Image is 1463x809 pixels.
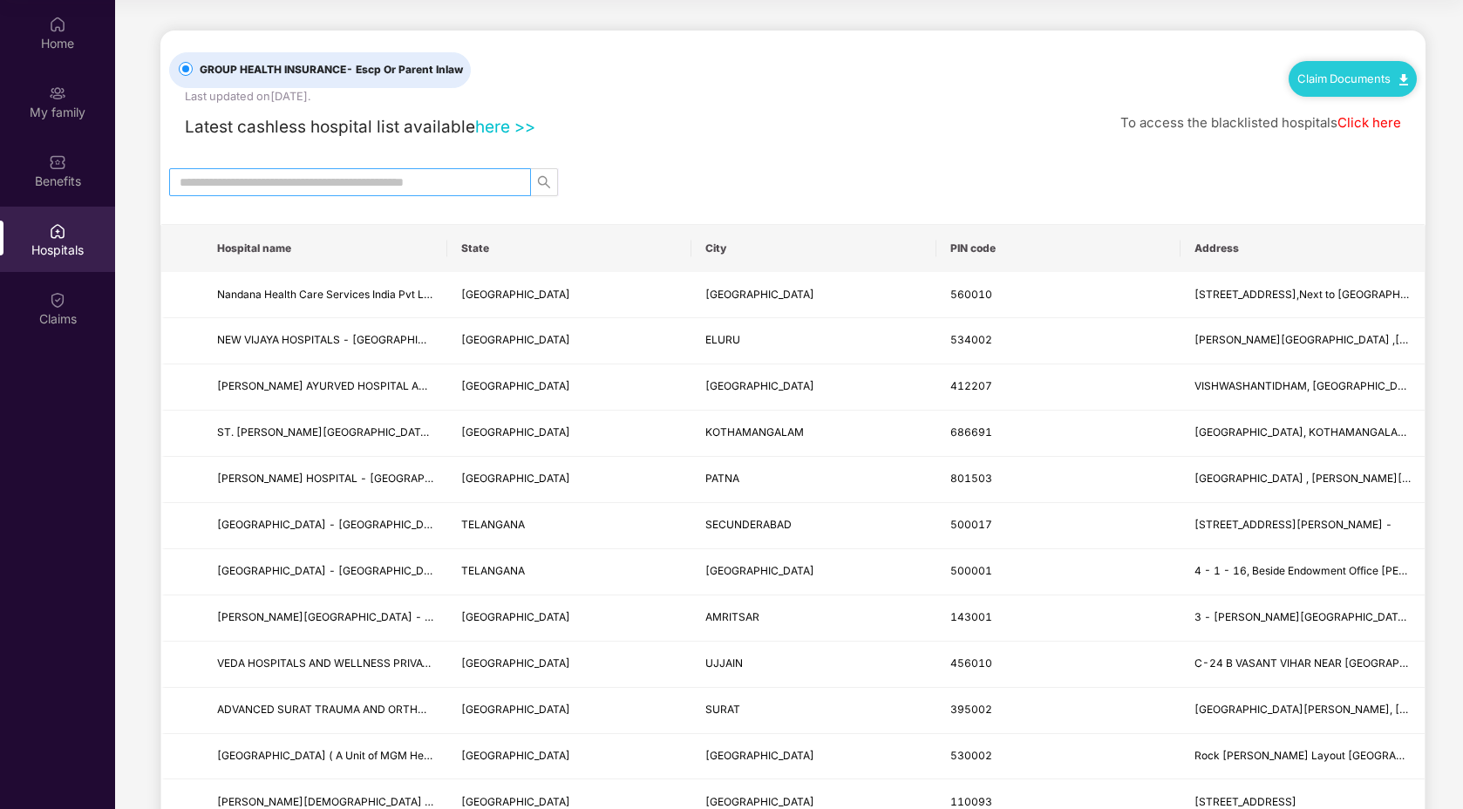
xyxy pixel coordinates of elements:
[193,62,470,78] span: GROUP HEALTH INSURANCE
[461,379,570,392] span: [GEOGRAPHIC_DATA]
[447,225,691,272] th: State
[1194,795,1296,808] span: [STREET_ADDRESS]
[346,63,463,76] span: - Escp Or Parent Inlaw
[1194,379,1424,392] span: VISHWASHANTIDHAM, [GEOGRAPHIC_DATA],
[203,642,447,688] td: VEDA HOSPITALS AND WELLNESS PRIVATE LIMITED - UJJAIN
[691,318,936,364] td: ELURU
[447,318,691,364] td: ANDHRA PRADESH
[691,549,936,595] td: HYDERABAD
[447,503,691,549] td: TELANGANA
[461,610,570,623] span: [GEOGRAPHIC_DATA]
[530,168,558,196] button: search
[705,472,739,485] span: PATNA
[203,318,447,364] td: NEW VIJAYA HOSPITALS - ELURU
[1181,688,1425,734] td: Beside Kshetrapal Temple, Rajashri Hall Road,Majura Gate, Ring Road,
[950,425,992,438] span: 686691
[1337,114,1401,131] a: Click here
[1297,71,1408,85] a: Claim Documents
[461,288,570,301] span: [GEOGRAPHIC_DATA]
[691,225,936,272] th: City
[1181,642,1425,688] td: C-24 B VASANT VIHAR NEAR LALGATE NANAKHEDA
[691,595,936,642] td: AMRITSAR
[217,703,771,716] span: ADVANCED SURAT TRAUMA AND ORTHOPAEDIC SURGERY HOSPITAL (OPC) PVT LTD - [GEOGRAPHIC_DATA]
[203,734,447,780] td: MGM SEVENHILLS HOSPITAL ( A Unit of MGM Health Care Pvt Ltd)
[217,425,553,438] span: ST. [PERSON_NAME][GEOGRAPHIC_DATA] - [GEOGRAPHIC_DATA]
[1181,318,1425,364] td: Vijaya Bhaskara Reddy Eye Hospital ,D.No: 23A-5-9 (42579), MAGANTIVARI STREET BEHIND PARK STREET,...
[1181,503,1425,549] td: 10-5-682/2, Sai Ranga Towers, Tukaram Gate, Lallaguda -
[475,117,535,137] a: here >>
[203,272,447,318] td: Nandana Health Care Services India Pvt Ltd Unit: Kaade Hospital - Bengaluru
[950,518,992,531] span: 500017
[705,425,804,438] span: KOTHAMANGALAM
[950,333,992,346] span: 534002
[447,364,691,411] td: MAHARASHTRA
[1181,734,1425,780] td: Rock Dale Layout Waltair Main Road, Ram Nagar
[1181,457,1425,503] td: APARNA BANK COLONY , RAMJAIPAL ROAD , BAILY ROAD PATNA , BIHAR
[447,595,691,642] td: PUNJAB
[217,518,447,531] span: [GEOGRAPHIC_DATA] - [GEOGRAPHIC_DATA]
[461,425,570,438] span: [GEOGRAPHIC_DATA]
[1181,272,1425,318] td: # 320/C,321A, 1st Stage, 2nd Phase, WOC Road,Next to UCO Bank Manjunathanagar, Bengaluru,
[705,749,814,762] span: [GEOGRAPHIC_DATA]
[217,656,601,670] span: VEDA HOSPITALS AND WELLNESS PRIVATE LIMITED - [GEOGRAPHIC_DATA]
[49,222,66,240] img: svg+xml;base64,PHN2ZyBpZD0iSG9zcGl0YWxzIiB4bWxucz0iaHR0cDovL3d3dy53My5vcmcvMjAwMC9zdmciIHdpZHRoPS...
[447,549,691,595] td: TELANGANA
[203,411,447,457] td: ST. JOSEPHS HOSPITAL - KOTHAMANGALAM
[950,749,992,762] span: 530002
[461,472,570,485] span: [GEOGRAPHIC_DATA]
[691,503,936,549] td: SECUNDERABAD
[705,333,740,346] span: ELURU
[217,379,871,392] span: [PERSON_NAME] AYURVED HOSPITAL AND RESEARCH CENTRE (BHARTIYA SANSKRITI DARSHAN TRUST) - [GEOGRAPH...
[705,288,814,301] span: [GEOGRAPHIC_DATA]
[447,688,691,734] td: GUJARAT
[203,225,447,272] th: Hospital name
[691,411,936,457] td: KOTHAMANGALAM
[1181,411,1425,457] td: DHARMAGIRI, KOTHAMANGALAM P.O, HIGHRANGE JUNCTION, OPPOSITE CATHEDRAL CHURCH,
[217,241,433,255] span: Hospital name
[217,472,479,485] span: [PERSON_NAME] HOSPITAL - [GEOGRAPHIC_DATA]
[1181,549,1425,595] td: 4 - 1 - 16, Beside Endowment Office Tilak Road, Abids
[447,642,691,688] td: MADHYA PRADESH
[705,379,814,392] span: [GEOGRAPHIC_DATA]
[447,734,691,780] td: ANDHRA PRADESH
[705,703,740,716] span: SURAT
[461,703,570,716] span: [GEOGRAPHIC_DATA]
[691,734,936,780] td: VISAKHAPATNAM
[461,656,570,670] span: [GEOGRAPHIC_DATA]
[203,595,447,642] td: NAYYAR HEART INSTITUTE AND SUPERSPECIALITY HOSPITAL - Amritsar
[217,610,534,623] span: [PERSON_NAME][GEOGRAPHIC_DATA] - [GEOGRAPHIC_DATA]
[49,291,66,309] img: svg+xml;base64,PHN2ZyBpZD0iQ2xhaW0iIHhtbG5zPSJodHRwOi8vd3d3LnczLm9yZy8yMDAwL3N2ZyIgd2lkdGg9IjIwIi...
[217,749,511,762] span: [GEOGRAPHIC_DATA] ( A Unit of MGM Health Care Pvt Ltd)
[217,795,674,808] span: [PERSON_NAME][DEMOGRAPHIC_DATA] & PANCHKARMA CENTRE - [GEOGRAPHIC_DATA]
[217,333,461,346] span: NEW VIJAYA HOSPITALS - [GEOGRAPHIC_DATA]
[705,610,759,623] span: AMRITSAR
[49,16,66,33] img: svg+xml;base64,PHN2ZyBpZD0iSG9tZSIgeG1sbnM9Imh0dHA6Ly93d3cudzMub3JnLzIwMDAvc3ZnIiB3aWR0aD0iMjAiIG...
[461,518,525,531] span: TELANGANA
[950,288,992,301] span: 560010
[447,411,691,457] td: KERALA
[1181,225,1425,272] th: Address
[203,549,447,595] td: ADITYA HOSPITAL - Hyderabad
[950,472,992,485] span: 801503
[531,175,557,189] span: search
[1194,749,1457,762] span: Rock [PERSON_NAME] Layout [GEOGRAPHIC_DATA]
[461,333,570,346] span: [GEOGRAPHIC_DATA]
[1181,364,1425,411] td: VISHWASHANTIDHAM, KESNAND ROAD,
[950,795,992,808] span: 110093
[1399,74,1408,85] img: svg+xml;base64,PHN2ZyB4bWxucz0iaHR0cDovL3d3dy53My5vcmcvMjAwMC9zdmciIHdpZHRoPSIxMC40IiBoZWlnaHQ9Ij...
[691,688,936,734] td: SURAT
[49,85,66,102] img: svg+xml;base64,PHN2ZyB3aWR0aD0iMjAiIGhlaWdodD0iMjAiIHZpZXdCb3g9IjAgMCAyMCAyMCIgZmlsbD0ibm9uZSIgeG...
[705,656,743,670] span: UJJAIN
[447,457,691,503] td: BIHAR
[203,364,447,411] td: BSDTS AYURVED HOSPITAL AND RESEARCH CENTRE (BHARTIYA SANSKRITI DARSHAN TRUST) - PUNE
[950,703,992,716] span: 395002
[691,272,936,318] td: BANGALORE
[217,564,447,577] span: [GEOGRAPHIC_DATA] - [GEOGRAPHIC_DATA]
[1194,241,1411,255] span: Address
[691,364,936,411] td: PUNE
[1181,595,1425,642] td: 3 - Dasondha Singh Road, Lawrence Road Extension
[461,564,525,577] span: TELANGANA
[950,379,992,392] span: 412207
[705,564,814,577] span: [GEOGRAPHIC_DATA]
[217,288,691,301] span: Nandana Health Care Services India Pvt Ltd Unit: [GEOGRAPHIC_DATA] - [GEOGRAPHIC_DATA]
